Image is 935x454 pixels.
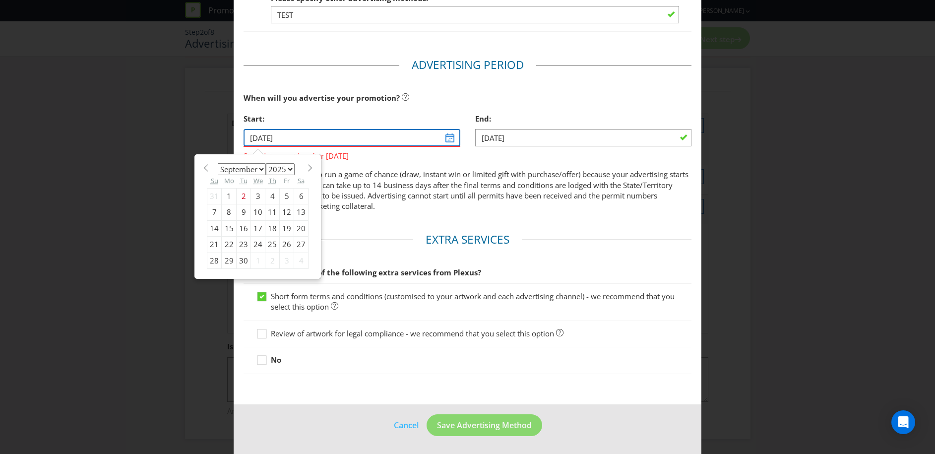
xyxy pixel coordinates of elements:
abbr: Monday [224,176,234,185]
abbr: Thursday [269,176,276,185]
legend: Advertising Period [399,57,536,73]
div: 18 [265,220,280,236]
strong: No [271,355,281,365]
div: Open Intercom Messenger [891,410,915,434]
abbr: Tuesday [240,176,248,185]
span: Review of artwork for legal compliance - we recommend that you select this option [271,328,554,338]
div: 4 [265,188,280,204]
legend: Extra Services [413,232,522,248]
div: 7 [207,204,222,220]
div: 25 [265,237,280,253]
div: 16 [237,220,251,236]
div: 13 [294,204,309,220]
abbr: Sunday [211,176,218,185]
div: Start: [244,109,460,129]
div: 5 [280,188,294,204]
input: DD/MM/YY [475,129,691,146]
span: Save Advertising Method [437,420,532,431]
abbr: Saturday [298,176,305,185]
span: When will you advertise your promotion? [244,93,400,103]
div: 8 [222,204,237,220]
div: 21 [207,237,222,253]
div: 1 [222,188,237,204]
div: 26 [280,237,294,253]
div: 6 [294,188,309,204]
abbr: Friday [284,176,290,185]
div: 3 [280,253,294,268]
div: 23 [237,237,251,253]
input: DD/MM/YY [244,129,460,146]
abbr: Wednesday [253,176,263,185]
div: 11 [265,204,280,220]
div: 27 [294,237,309,253]
span: Short form terms and conditions (customised to your artwork and each advertising channel) - we re... [271,291,675,312]
span: Would you like any of the following extra services from Plexus? [244,267,481,277]
div: 4 [294,253,309,268]
div: End: [475,109,691,129]
div: 22 [222,237,237,253]
div: 10 [251,204,265,220]
div: 2 [237,188,251,204]
div: 24 [251,237,265,253]
div: 20 [294,220,309,236]
div: 12 [280,204,294,220]
div: 15 [222,220,237,236]
button: Save Advertising Method [427,414,542,437]
div: 30 [237,253,251,268]
div: 28 [207,253,222,268]
a: Cancel [393,419,419,432]
span: Start date must be after [DATE] [244,147,460,161]
div: 3 [251,188,265,204]
div: 2 [265,253,280,268]
div: 17 [251,220,265,236]
div: 31 [207,188,222,204]
div: 9 [237,204,251,220]
div: 14 [207,220,222,236]
div: 1 [251,253,265,268]
div: 29 [222,253,237,268]
p: You may not be able to run a game of chance (draw, instant win or limited gift with purchase/offe... [244,169,691,212]
div: 19 [280,220,294,236]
